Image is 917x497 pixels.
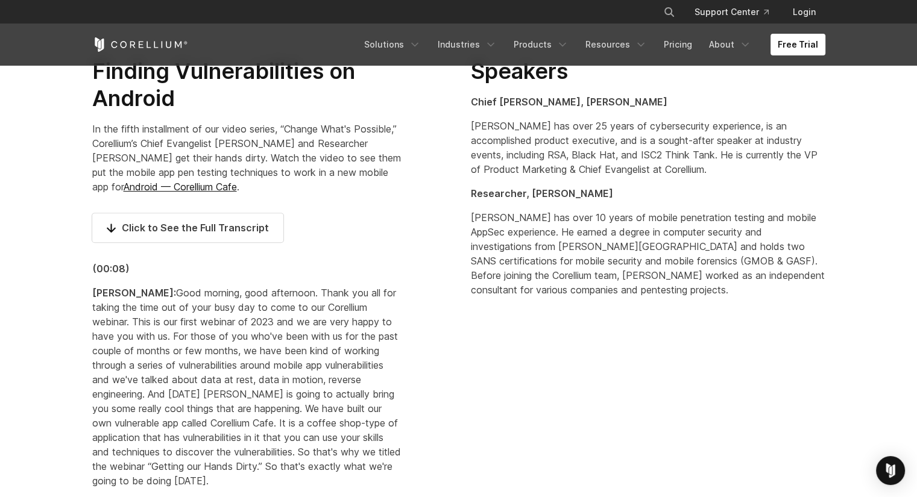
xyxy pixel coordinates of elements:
[649,1,825,23] div: Navigation Menu
[92,37,188,52] a: Corellium Home
[876,456,905,485] div: Open Intercom Messenger
[685,1,778,23] a: Support Center
[506,34,576,55] a: Products
[702,34,758,55] a: About
[471,210,825,297] p: [PERSON_NAME] has over 10 years of mobile penetration testing and mobile AppSec experience. He ea...
[471,58,825,85] h2: Speakers
[471,119,825,177] p: [PERSON_NAME] has over 25 years of cybersecurity experience, is an accomplished product executive...
[471,187,613,199] strong: Researcher, [PERSON_NAME]
[92,287,176,299] strong: [PERSON_NAME]:
[357,34,428,55] a: Solutions
[471,96,667,108] strong: Chief [PERSON_NAME], [PERSON_NAME]
[92,122,401,194] p: In the fifth installment of our video series, “Change What's Possible,” Corellium’s Chief Evangel...
[107,220,269,235] span: Click to See the Full Transcript
[430,34,504,55] a: Industries
[783,1,825,23] a: Login
[92,286,401,488] p: Good morning, good afternoon. Thank you all for taking the time out of your busy day to come to o...
[578,34,654,55] a: Resources
[658,1,680,23] button: Search
[657,34,699,55] a: Pricing
[357,34,825,55] div: Navigation Menu
[770,34,825,55] a: Free Trial
[124,181,237,193] a: Android — Corellium Cafe
[92,263,130,275] strong: (00:08)
[92,58,401,112] h2: Finding Vulnerabilities on Android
